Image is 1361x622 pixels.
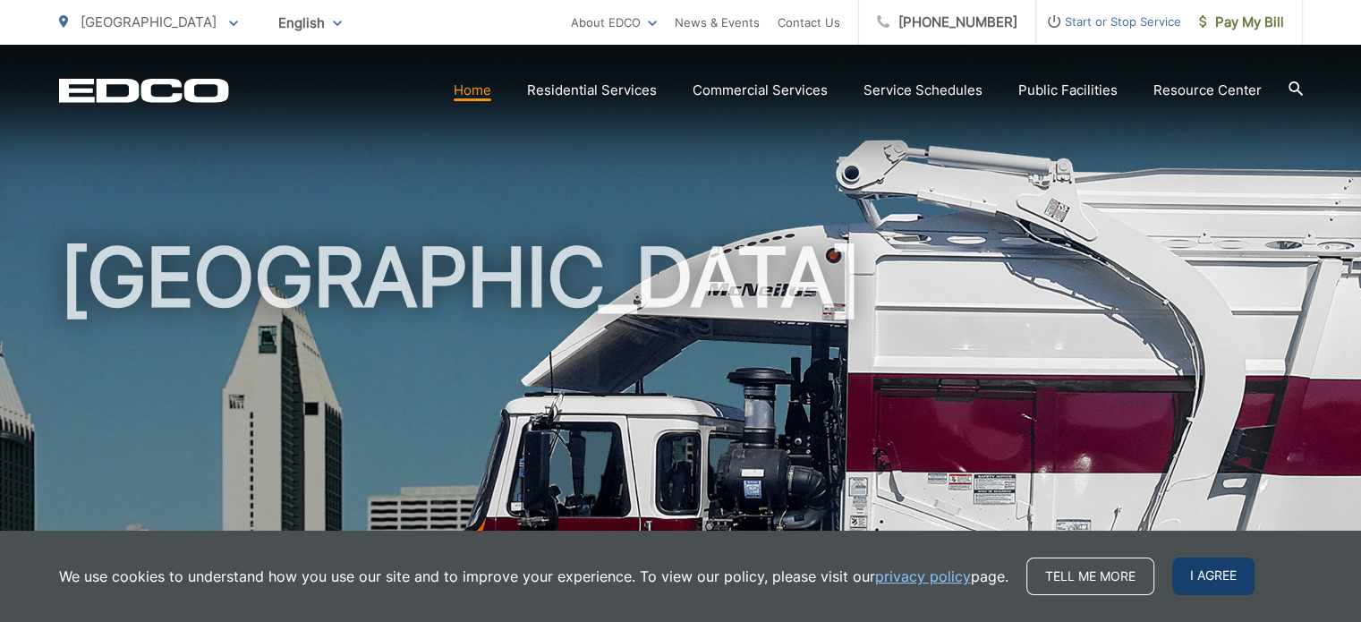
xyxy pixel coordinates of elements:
[693,80,828,101] a: Commercial Services
[81,13,217,30] span: [GEOGRAPHIC_DATA]
[265,7,355,38] span: English
[59,566,1008,587] p: We use cookies to understand how you use our site and to improve your experience. To view our pol...
[778,12,840,33] a: Contact Us
[454,80,491,101] a: Home
[863,80,982,101] a: Service Schedules
[1153,80,1262,101] a: Resource Center
[875,566,971,587] a: privacy policy
[527,80,657,101] a: Residential Services
[675,12,760,33] a: News & Events
[1026,558,1154,595] a: Tell me more
[1199,12,1284,33] span: Pay My Bill
[571,12,657,33] a: About EDCO
[1018,80,1118,101] a: Public Facilities
[1172,558,1255,595] span: I agree
[59,78,229,103] a: EDCD logo. Return to the homepage.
